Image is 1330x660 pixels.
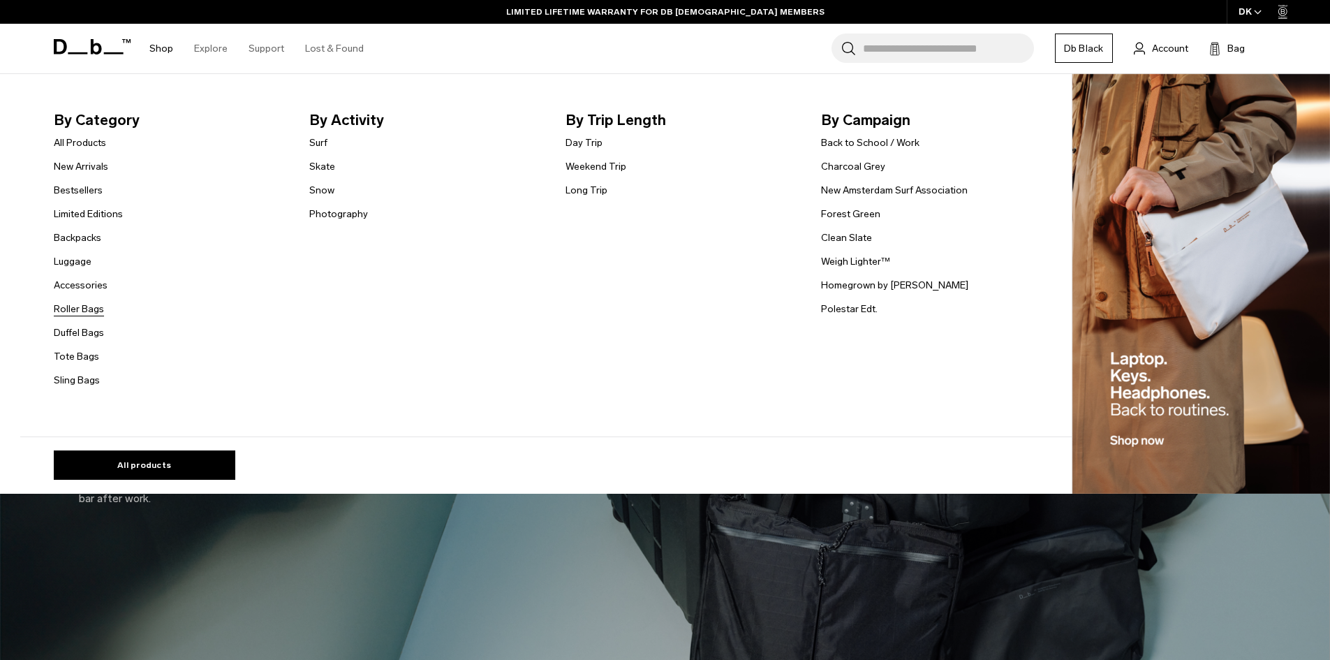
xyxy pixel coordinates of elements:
a: Surf [309,135,327,150]
a: Tote Bags [54,349,99,364]
a: Luggage [54,254,91,269]
a: Skate [309,159,335,174]
a: Polestar Edt. [821,302,878,316]
a: Support [249,24,284,73]
a: Limited Editions [54,207,123,221]
a: Account [1134,40,1188,57]
span: By Category [54,109,288,131]
a: Db Black [1055,34,1113,63]
a: Weigh Lighter™ [821,254,890,269]
a: Weekend Trip [566,159,626,174]
a: Sling Bags [54,373,100,388]
a: Lost & Found [305,24,364,73]
a: Charcoal Grey [821,159,885,174]
nav: Main Navigation [139,24,374,73]
a: Long Trip [566,183,607,198]
span: By Campaign [821,109,1055,131]
a: LIMITED LIFETIME WARRANTY FOR DB [DEMOGRAPHIC_DATA] MEMBERS [506,6,825,18]
a: All products [54,450,235,480]
a: Bestsellers [54,183,103,198]
a: Roller Bags [54,302,104,316]
span: By Trip Length [566,109,799,131]
span: Account [1152,41,1188,56]
a: Back to School / Work [821,135,919,150]
span: Bag [1227,41,1245,56]
a: Clean Slate [821,230,872,245]
a: Day Trip [566,135,603,150]
a: Duffel Bags [54,325,104,340]
span: By Activity [309,109,543,131]
a: Explore [194,24,228,73]
a: Forest Green [821,207,880,221]
a: Backpacks [54,230,101,245]
a: Shop [149,24,173,73]
a: All Products [54,135,106,150]
a: Snow [309,183,334,198]
a: Photography [309,207,368,221]
button: Bag [1209,40,1245,57]
a: New Amsterdam Surf Association [821,183,968,198]
a: Accessories [54,278,108,293]
a: Homegrown by [PERSON_NAME] [821,278,968,293]
a: New Arrivals [54,159,108,174]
